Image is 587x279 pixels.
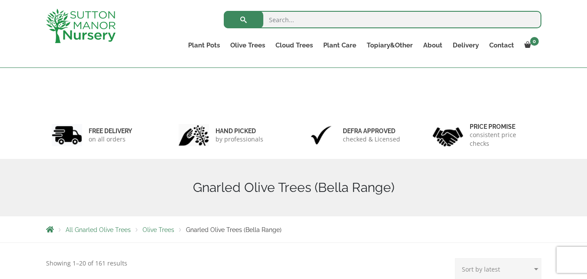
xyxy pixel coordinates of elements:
a: Contact [484,39,519,51]
nav: Breadcrumbs [46,226,541,233]
a: All Gnarled Olive Trees [66,226,131,233]
a: Topiary&Other [361,39,418,51]
a: Cloud Trees [270,39,318,51]
p: checked & Licensed [343,135,400,144]
h6: Price promise [470,123,536,131]
span: 0 [530,37,539,46]
a: Olive Trees [225,39,270,51]
img: 2.jpg [179,124,209,146]
h1: Gnarled Olive Trees (Bella Range) [46,180,541,195]
p: on all orders [89,135,132,144]
img: 1.jpg [52,124,82,146]
a: Delivery [448,39,484,51]
a: 0 [519,39,541,51]
h6: FREE DELIVERY [89,127,132,135]
a: About [418,39,448,51]
h6: hand picked [216,127,263,135]
span: Gnarled Olive Trees (Bella Range) [186,226,282,233]
p: Showing 1–20 of 161 results [46,258,127,269]
input: Search... [224,11,541,28]
p: consistent price checks [470,131,536,148]
a: Olive Trees [143,226,174,233]
img: 4.jpg [433,122,463,148]
img: logo [46,9,116,43]
h6: Defra approved [343,127,400,135]
a: Plant Pots [183,39,225,51]
img: 3.jpg [306,124,336,146]
p: by professionals [216,135,263,144]
a: Plant Care [318,39,361,51]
